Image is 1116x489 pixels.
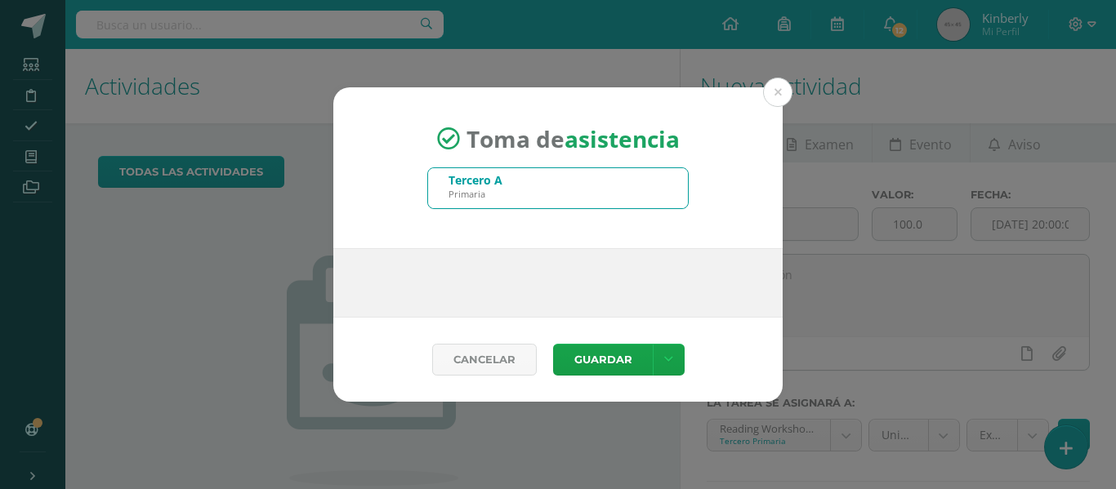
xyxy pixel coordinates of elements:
[553,344,653,376] button: Guardar
[432,344,537,376] a: Cancelar
[428,168,688,208] input: Busca un grado o sección aquí...
[565,123,680,154] strong: asistencia
[449,188,502,200] div: Primaria
[466,123,680,154] span: Toma de
[449,172,502,188] div: Tercero A
[763,78,792,107] button: Close (Esc)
